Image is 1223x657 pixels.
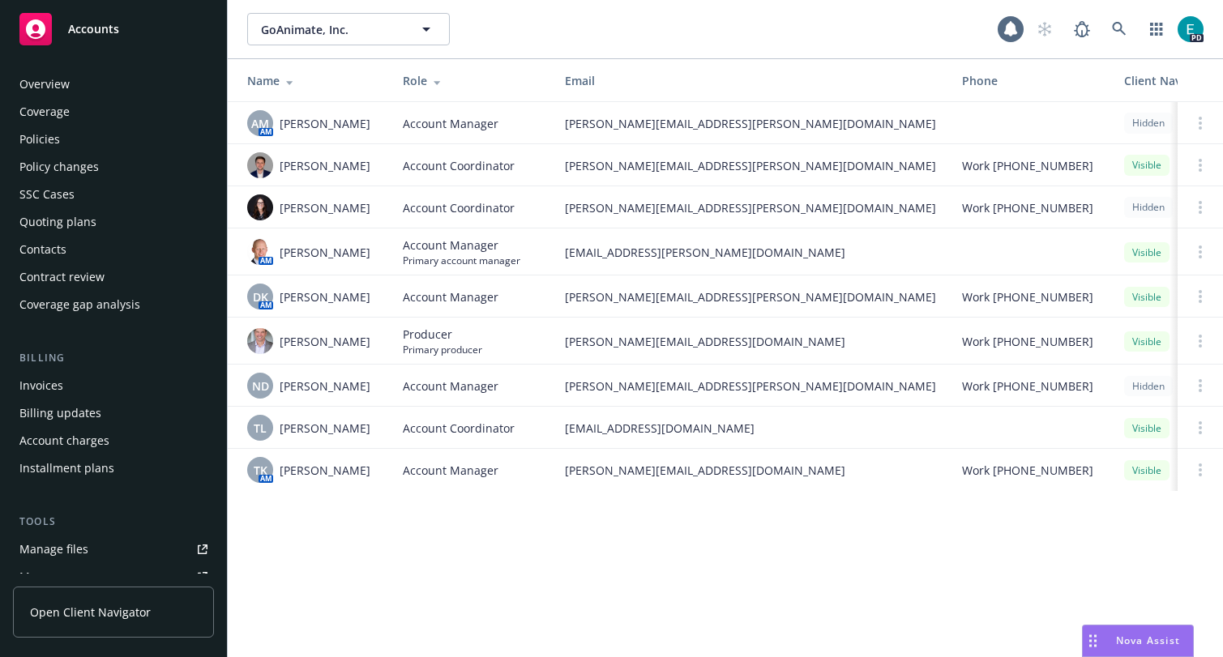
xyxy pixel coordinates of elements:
span: DK [253,288,268,305]
a: Invoices [13,373,214,399]
span: [PERSON_NAME][EMAIL_ADDRESS][PERSON_NAME][DOMAIN_NAME] [565,115,936,132]
a: Account charges [13,428,214,454]
div: Manage exposures [19,564,122,590]
div: Contract review [19,264,105,290]
span: [PERSON_NAME] [280,378,370,395]
span: Primary account manager [403,254,520,267]
a: Quoting plans [13,209,214,235]
span: [PERSON_NAME] [280,157,370,174]
a: Switch app [1140,13,1173,45]
div: Contacts [19,237,66,262]
span: [PERSON_NAME][EMAIL_ADDRESS][PERSON_NAME][DOMAIN_NAME] [565,157,936,174]
a: Billing updates [13,400,214,426]
span: Work [PHONE_NUMBER] [962,288,1093,305]
a: SSC Cases [13,181,214,207]
span: Account Manager [403,288,498,305]
a: Manage exposures [13,564,214,590]
span: [PERSON_NAME] [280,420,370,437]
div: Tools [13,514,214,530]
button: GoAnimate, Inc. [247,13,450,45]
div: Hidden [1124,376,1173,396]
span: Account Coordinator [403,157,515,174]
span: GoAnimate, Inc. [261,21,401,38]
div: Visible [1124,287,1170,307]
span: Accounts [68,23,119,36]
img: photo [247,328,273,354]
span: [PERSON_NAME] [280,244,370,261]
span: [PERSON_NAME] [280,288,370,305]
span: Account Coordinator [403,420,515,437]
a: Search [1103,13,1135,45]
div: Coverage [19,99,70,125]
span: [PERSON_NAME][EMAIL_ADDRESS][PERSON_NAME][DOMAIN_NAME] [565,288,936,305]
span: Account Manager [403,378,498,395]
a: Start snowing [1028,13,1061,45]
div: Visible [1124,155,1170,175]
div: Invoices [19,373,63,399]
a: Installment plans [13,455,214,481]
div: Visible [1124,460,1170,480]
a: Overview [13,71,214,97]
a: Coverage gap analysis [13,292,214,318]
a: Policies [13,126,214,152]
a: Contacts [13,237,214,262]
span: [PERSON_NAME][EMAIL_ADDRESS][PERSON_NAME][DOMAIN_NAME] [565,199,936,216]
span: [PERSON_NAME][EMAIL_ADDRESS][PERSON_NAME][DOMAIN_NAME] [565,378,936,395]
span: TL [254,420,267,437]
div: Manage files [19,536,88,562]
span: AM [251,115,269,132]
div: Visible [1124,242,1170,262]
a: Accounts [13,6,214,52]
span: Nova Assist [1116,634,1180,647]
span: [PERSON_NAME] [280,462,370,479]
span: [PERSON_NAME][EMAIL_ADDRESS][DOMAIN_NAME] [565,462,936,479]
span: Work [PHONE_NUMBER] [962,333,1093,350]
div: Visible [1124,418,1170,438]
span: Account Manager [403,115,498,132]
div: Visible [1124,331,1170,352]
div: Policies [19,126,60,152]
img: photo [247,194,273,220]
span: Producer [403,326,482,343]
a: Policy changes [13,154,214,180]
a: Contract review [13,264,214,290]
div: Phone [962,72,1098,89]
img: photo [247,239,273,265]
span: [PERSON_NAME] [280,115,370,132]
span: TK [254,462,267,479]
div: Quoting plans [19,209,96,235]
div: Hidden [1124,113,1173,133]
span: [EMAIL_ADDRESS][DOMAIN_NAME] [565,420,936,437]
img: photo [1178,16,1204,42]
span: [PERSON_NAME][EMAIL_ADDRESS][DOMAIN_NAME] [565,333,936,350]
a: Report a Bug [1066,13,1098,45]
span: Work [PHONE_NUMBER] [962,378,1093,395]
div: Hidden [1124,197,1173,217]
div: Name [247,72,377,89]
div: Billing updates [19,400,101,426]
div: Email [565,72,936,89]
img: photo [247,152,273,178]
div: Policy changes [19,154,99,180]
div: SSC Cases [19,181,75,207]
div: Overview [19,71,70,97]
span: Account Coordinator [403,199,515,216]
div: Account charges [19,428,109,454]
span: Work [PHONE_NUMBER] [962,199,1093,216]
span: Account Manager [403,462,498,479]
a: Manage files [13,536,214,562]
div: Coverage gap analysis [19,292,140,318]
div: Drag to move [1083,625,1103,656]
span: Account Manager [403,237,520,254]
a: Coverage [13,99,214,125]
div: Installment plans [19,455,114,481]
span: Primary producer [403,343,482,356]
button: Nova Assist [1082,625,1194,657]
span: ND [252,378,269,395]
div: Billing [13,350,214,366]
span: [EMAIL_ADDRESS][PERSON_NAME][DOMAIN_NAME] [565,244,936,261]
span: [PERSON_NAME] [280,199,370,216]
span: Open Client Navigator [30,604,151,621]
span: [PERSON_NAME] [280,333,370,350]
